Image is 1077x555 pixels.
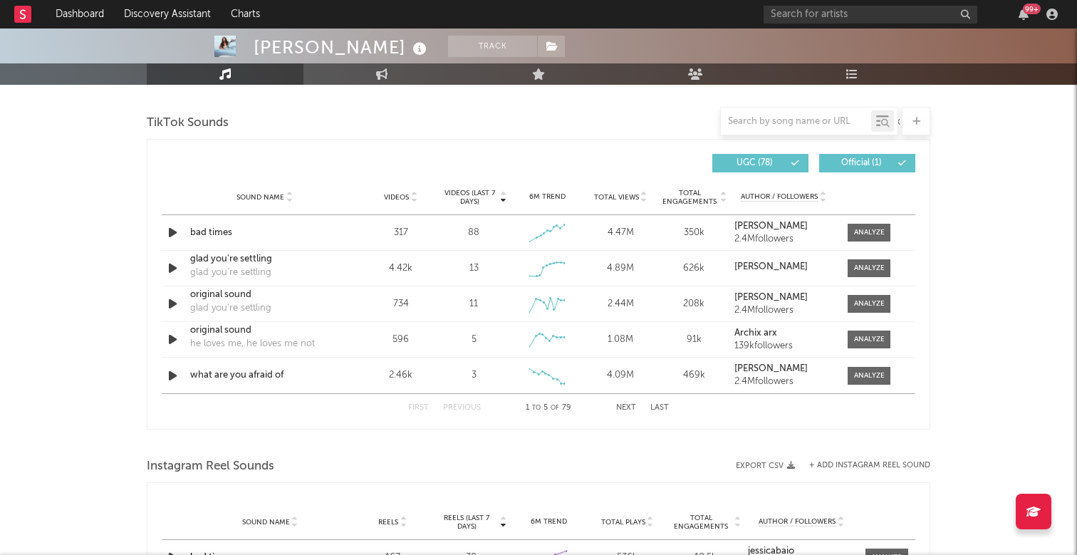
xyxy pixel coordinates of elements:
[190,226,339,240] a: bad times
[441,189,499,206] span: Videos (last 7 days)
[819,154,915,172] button: Official(1)
[368,297,434,311] div: 734
[514,192,581,202] div: 6M Trend
[514,517,585,527] div: 6M Trend
[443,404,481,412] button: Previous
[551,405,559,411] span: of
[190,266,271,280] div: glad you're settling
[594,193,639,202] span: Total Views
[734,306,833,316] div: 2.4M followers
[734,262,833,272] a: [PERSON_NAME]
[722,159,787,167] span: UGC ( 78 )
[601,518,645,527] span: Total Plays
[588,297,654,311] div: 2.44M
[734,377,833,387] div: 2.4M followers
[734,262,808,271] strong: [PERSON_NAME]
[588,226,654,240] div: 4.47M
[734,293,833,303] a: [PERSON_NAME]
[661,189,719,206] span: Total Engagements
[378,518,398,527] span: Reels
[408,404,429,412] button: First
[809,462,930,470] button: + Add Instagram Reel Sound
[254,36,430,59] div: [PERSON_NAME]
[236,193,284,202] span: Sound Name
[764,6,977,24] input: Search for artists
[190,301,271,316] div: glad you're settling
[469,261,479,276] div: 13
[469,297,478,311] div: 11
[661,261,727,276] div: 626k
[828,159,894,167] span: Official ( 1 )
[190,323,339,338] a: original sound
[472,333,477,347] div: 5
[734,328,833,338] a: Archix arx
[588,333,654,347] div: 1.08M
[661,297,727,311] div: 208k
[734,364,833,374] a: [PERSON_NAME]
[1019,9,1029,20] button: 99+
[588,368,654,383] div: 4.09M
[734,341,833,351] div: 139k followers
[759,517,836,527] span: Author / Followers
[650,404,669,412] button: Last
[734,222,808,231] strong: [PERSON_NAME]
[509,400,588,417] div: 1 5 79
[588,261,654,276] div: 4.89M
[190,252,339,266] a: glad you're settling
[368,226,434,240] div: 317
[734,328,777,338] strong: Archix arx
[734,364,808,373] strong: [PERSON_NAME]
[734,222,833,232] a: [PERSON_NAME]
[190,337,315,351] div: he loves me, he loves me not
[721,116,871,128] input: Search by song name or URL
[734,234,833,244] div: 2.4M followers
[661,368,727,383] div: 469k
[190,368,339,383] a: what are you afraid of
[384,193,409,202] span: Videos
[661,333,727,347] div: 91k
[616,404,636,412] button: Next
[242,518,290,527] span: Sound Name
[795,462,930,470] div: + Add Instagram Reel Sound
[448,36,537,57] button: Track
[472,368,477,383] div: 3
[368,368,434,383] div: 2.46k
[734,293,808,302] strong: [PERSON_NAME]
[670,514,733,531] span: Total Engagements
[190,288,339,302] a: original sound
[741,192,818,202] span: Author / Followers
[368,333,434,347] div: 596
[661,226,727,240] div: 350k
[368,261,434,276] div: 4.42k
[147,458,274,475] span: Instagram Reel Sounds
[435,514,498,531] span: Reels (last 7 days)
[736,462,795,470] button: Export CSV
[468,226,479,240] div: 88
[532,405,541,411] span: to
[1023,4,1041,14] div: 99 +
[712,154,808,172] button: UGC(78)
